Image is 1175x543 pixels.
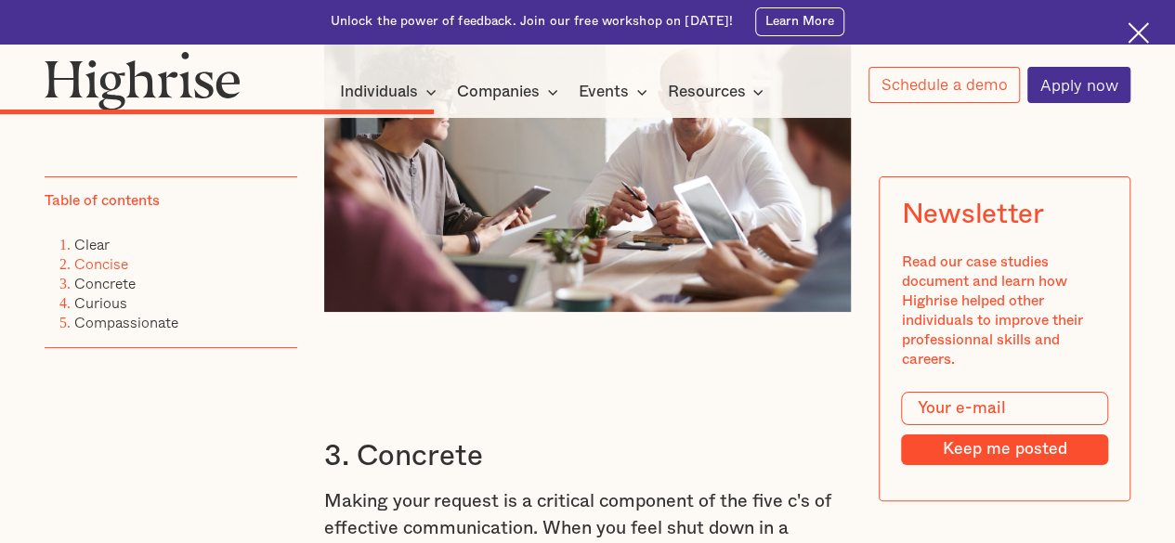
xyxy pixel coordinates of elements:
[755,7,845,36] a: Learn More
[340,81,442,103] div: Individuals
[74,233,110,255] a: Clear
[331,13,734,31] div: Unlock the power of feedback. Join our free workshop on [DATE]!
[457,81,564,103] div: Companies
[45,51,241,110] img: Highrise logo
[1128,22,1149,44] img: Cross icon
[901,252,1107,369] div: Read our case studies document and learn how Highrise helped other individuals to improve their p...
[340,81,418,103] div: Individuals
[901,392,1107,425] input: Your e-mail
[901,199,1043,230] div: Newsletter
[45,191,160,211] div: Table of contents
[74,311,178,333] a: Compassionate
[74,252,128,275] a: Concise
[667,81,769,103] div: Resources
[1027,67,1130,103] a: Apply now
[667,81,745,103] div: Resources
[579,81,653,103] div: Events
[868,67,1020,103] a: Schedule a demo
[324,438,852,474] h3: 3. Concrete
[579,81,629,103] div: Events
[901,433,1107,464] input: Keep me posted
[457,81,540,103] div: Companies
[74,291,127,314] a: Curious
[74,272,136,294] a: Concrete
[901,392,1107,465] form: Modal Form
